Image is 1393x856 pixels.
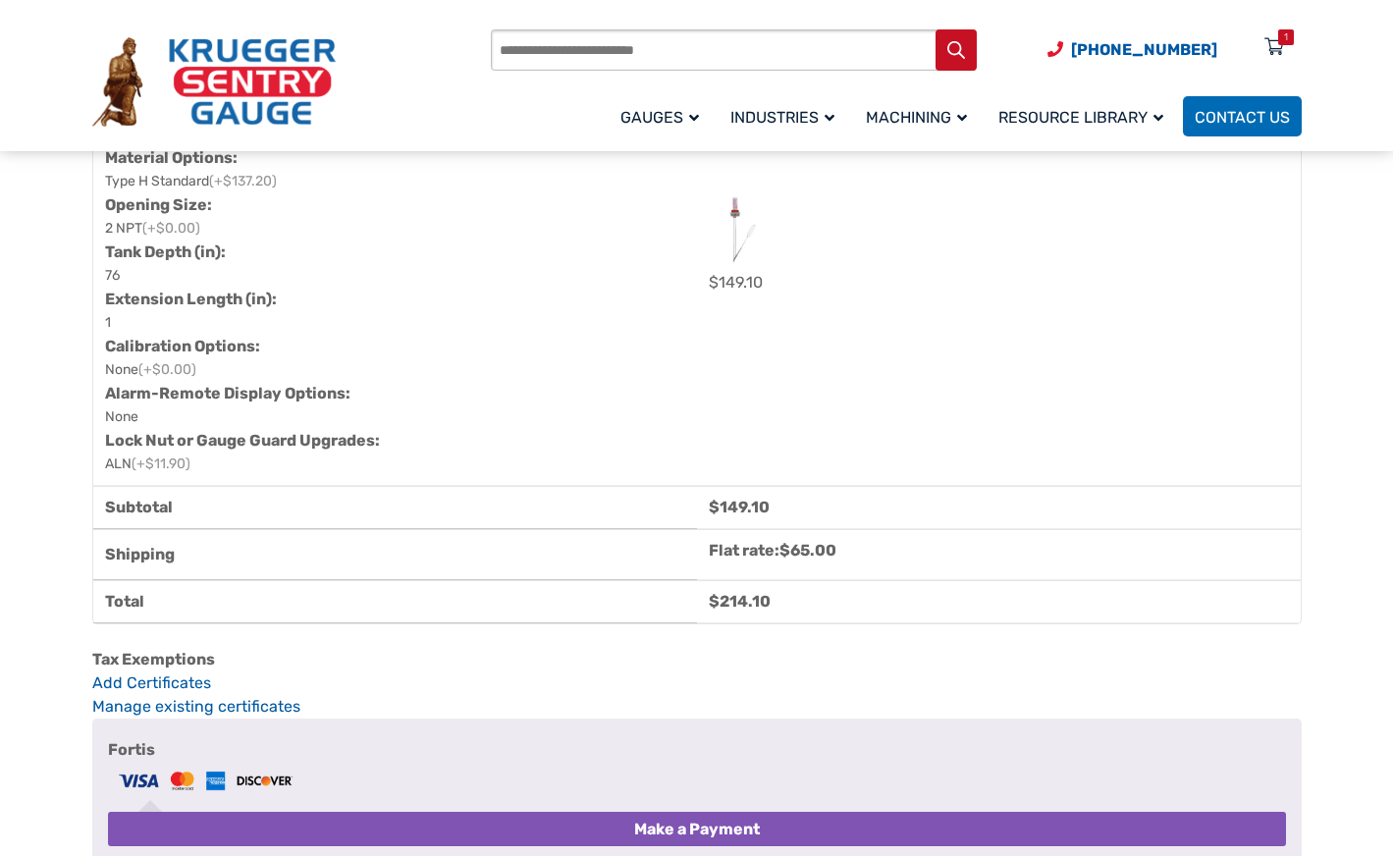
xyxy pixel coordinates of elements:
bdi: 214.10 [709,592,771,611]
dt: Alarm-Remote Display Options: [105,382,681,405]
span: (+$11.90) [132,455,190,472]
span: Industries [730,108,834,127]
img: Fortis [116,769,295,793]
span: $ [709,273,719,292]
bdi: 149.10 [709,273,763,292]
button: Make a Payment [108,812,1286,847]
span: Contact Us [1195,108,1290,127]
img: Krueger Sentry Gauge [92,37,336,128]
a: Industries [719,93,854,139]
th: Total [93,580,697,623]
span: (+$0.00) [138,361,196,378]
bdi: 65.00 [779,541,836,560]
dt: Material Options: [105,146,681,170]
dt: Tank Depth (in): [105,241,681,264]
td: Therma Gauge [93,3,697,486]
a: Phone Number (920) 434-8860 [1047,37,1217,62]
dt: Lock Nut or Gauge Guard Upgrades: [105,429,681,453]
p: 76 [105,264,120,288]
span: $ [779,541,790,560]
th: Subtotal [93,486,697,529]
p: 1 [105,311,111,335]
dt: Extension Length (in): [105,288,681,311]
th: Shipping [93,529,697,580]
span: Gauges [620,108,699,127]
dt: Opening Size: [105,193,681,217]
p: 2 NPT [105,217,200,241]
div: 1 [1284,29,1288,45]
a: Add Certificates [92,671,1302,695]
span: Resource Library [998,108,1163,127]
span: Machining [866,108,967,127]
span: (+$0.00) [142,220,200,237]
a: Gauges [609,93,719,139]
a: Manage existing certificates [92,697,300,716]
span: (+$137.20) [209,173,277,189]
span: $ [709,592,720,611]
span: $ [709,498,720,516]
bdi: 149.10 [709,498,770,516]
p: None [105,358,196,382]
label: Flat rate: [709,541,836,560]
a: Machining [854,93,987,139]
p: ALN [105,453,190,476]
p: Type H Standard [105,170,277,193]
span: [PHONE_NUMBER] [1071,40,1217,59]
a: Resource Library [987,93,1183,139]
img: Therma Gauge [709,195,777,264]
b: Tax Exemptions [92,650,215,669]
a: Contact Us [1183,96,1302,136]
label: Fortis [108,734,1286,797]
p: None [105,405,138,429]
dt: Calibration Options: [105,335,681,358]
